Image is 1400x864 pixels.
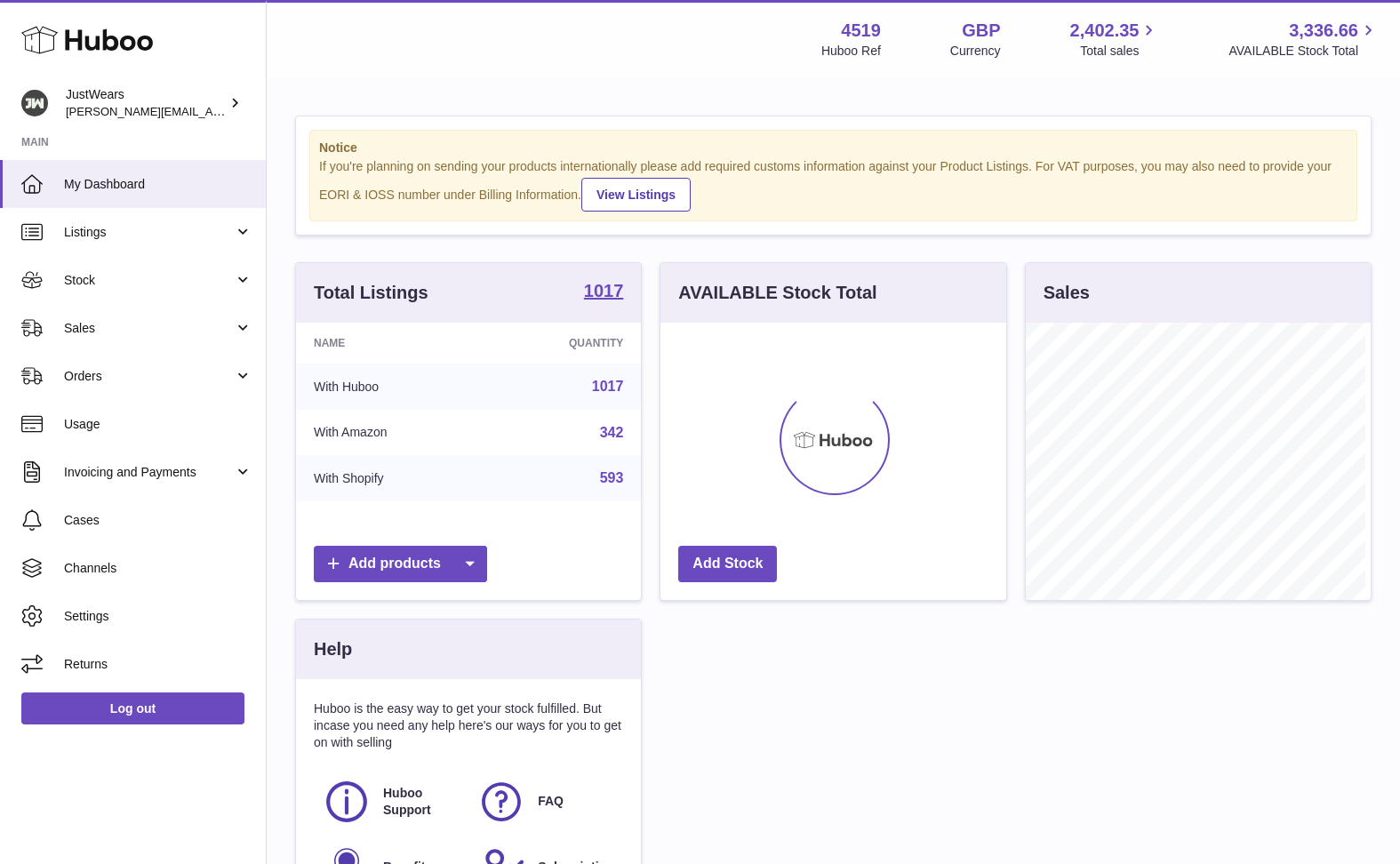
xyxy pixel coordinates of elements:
[821,43,881,60] div: Huboo Ref
[64,656,252,673] span: Returns
[383,785,458,819] span: Huboo Support
[678,281,876,305] h3: AVAILABLE Stock Total
[21,692,244,724] a: Log out
[592,379,624,394] a: 1017
[64,176,252,193] span: My Dashboard
[64,224,234,241] span: Listings
[64,512,252,529] span: Cases
[600,425,624,440] a: 342
[841,19,881,43] strong: 4519
[64,416,252,433] span: Usage
[950,43,1001,60] div: Currency
[1228,19,1379,60] a: 3,336.66 AVAILABLE Stock Total
[319,140,1348,156] strong: Notice
[64,560,252,577] span: Channels
[1289,19,1358,43] span: 3,336.66
[296,323,485,364] th: Name
[314,700,623,751] p: Huboo is the easy way to get your stock fulfilled. But incase you need any help here's our ways f...
[21,90,48,116] img: josh@just-wears.com
[1080,43,1159,60] span: Total sales
[314,281,428,305] h3: Total Listings
[66,86,226,120] div: JustWears
[296,364,485,410] td: With Huboo
[581,178,691,212] a: View Listings
[314,546,487,582] a: Add products
[319,158,1348,212] div: If you're planning on sending your products internationally please add required customs informati...
[1070,19,1160,60] a: 2,402.35 Total sales
[64,608,252,625] span: Settings
[314,637,352,661] h3: Help
[64,272,234,289] span: Stock
[296,455,485,501] td: With Shopify
[323,778,460,826] a: Huboo Support
[1228,43,1379,60] span: AVAILABLE Stock Total
[584,282,624,303] a: 1017
[538,793,564,810] span: FAQ
[64,464,234,481] span: Invoicing and Payments
[1044,281,1090,305] h3: Sales
[584,282,624,300] strong: 1017
[64,320,234,337] span: Sales
[600,470,624,485] a: 593
[66,104,356,118] span: [PERSON_NAME][EMAIL_ADDRESS][DOMAIN_NAME]
[477,778,614,826] a: FAQ
[296,410,485,456] td: With Amazon
[962,19,1000,43] strong: GBP
[485,323,642,364] th: Quantity
[1070,19,1140,43] span: 2,402.35
[64,368,234,385] span: Orders
[678,546,777,582] a: Add Stock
